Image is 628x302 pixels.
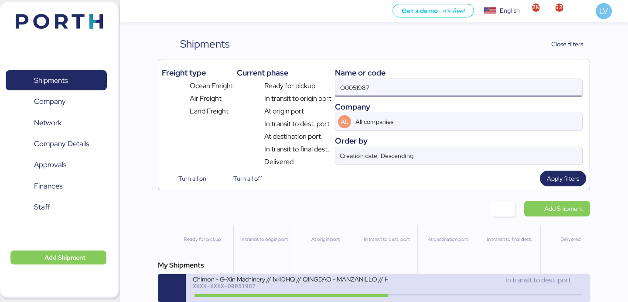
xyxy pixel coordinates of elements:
[178,173,206,184] span: Turn all on
[34,180,62,192] span: Finances
[335,135,583,147] div: Order by
[544,236,598,243] div: Delivered
[237,236,291,243] div: In transit to origin port
[6,70,107,90] a: Shipments
[599,5,608,17] span: LV
[190,81,233,91] span: Ocean Freight
[217,171,269,186] button: Turn all off
[6,197,107,217] a: Staff
[264,93,331,104] span: In transit to origin port
[180,36,230,52] div: Shipments
[264,157,294,167] span: Delivered
[233,173,262,184] span: Turn all off
[162,67,233,79] div: Freight type
[34,137,89,150] span: Company Details
[533,36,590,52] button: Close filters
[540,171,586,186] button: Apply filters
[264,106,304,117] span: At origin port
[10,251,106,264] button: Add Shipment
[190,93,222,104] span: Air Freight
[125,4,140,19] button: Menu
[34,158,66,171] span: Approvals
[264,131,321,142] span: At destination port
[421,236,475,243] div: At destination port
[34,74,68,87] span: Shipments
[34,201,50,213] span: Staff
[335,67,583,79] div: Name or code
[6,113,107,133] a: Network
[34,95,66,108] span: Company
[544,203,583,214] span: Add Shipment
[483,236,536,243] div: In transit to final dest.
[6,176,107,196] a: Finances
[299,236,352,243] div: At origin port
[264,144,329,154] span: In transit to final dest.
[6,155,107,175] a: Approvals
[264,119,330,129] span: In transit to dest. port
[162,171,213,186] button: Turn all on
[190,106,229,117] span: Land Freight
[6,92,107,112] a: Company
[34,117,61,129] span: Network
[6,134,107,154] a: Company Details
[551,39,583,49] span: Close filters
[158,260,590,271] div: My Shipments
[335,101,583,113] div: Company
[505,275,571,285] span: In transit to dest. port
[193,275,388,282] div: Chimon - G-Xin Machinery // 1x40HQ // QINGDAO - MANZANILLO // HBL: BJSSE2507008 MBL: QGD2024411
[354,113,557,130] input: AL
[44,252,85,263] span: Add Shipment
[524,201,590,216] a: Add Shipment
[547,173,579,184] span: Apply filters
[341,117,349,127] span: AL
[264,81,315,91] span: Ready for pickup
[175,236,229,243] div: Ready for pickup
[237,67,331,79] div: Current phase
[193,283,388,289] div: XXXX-XXXX-O0051987
[360,236,413,243] div: In transit to dest. port
[500,6,520,15] div: English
